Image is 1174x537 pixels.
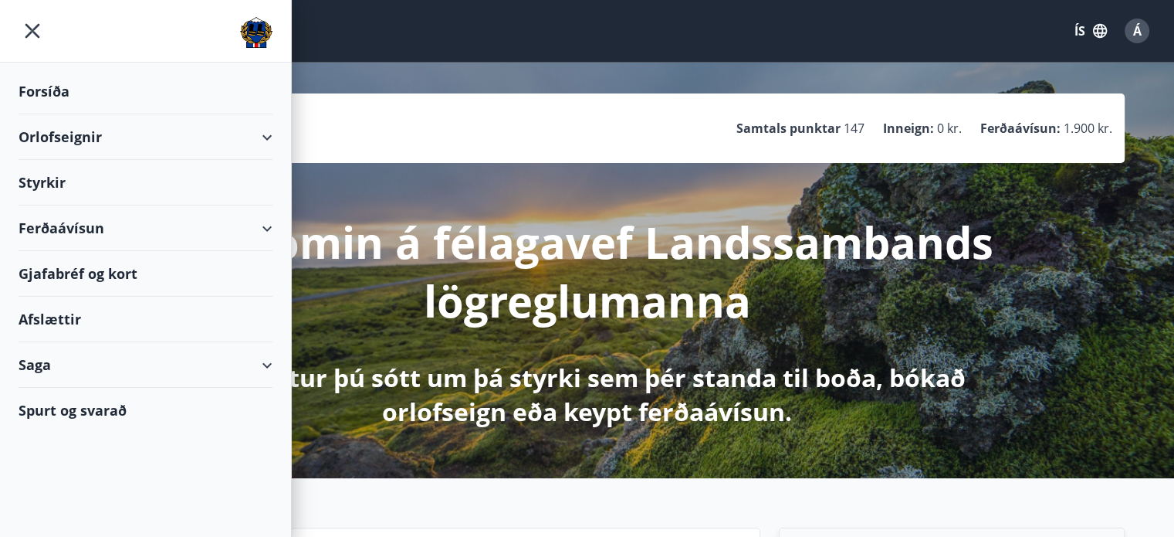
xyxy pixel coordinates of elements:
[937,120,962,137] span: 0 kr.
[19,114,272,160] div: Orlofseignir
[180,361,995,429] p: Hér getur þú sótt um þá styrki sem þér standa til boða, bókað orlofseign eða keypt ferðaávísun.
[19,297,272,342] div: Afslættir
[883,120,934,137] p: Inneign :
[19,160,272,206] div: Styrkir
[240,17,272,48] img: union_logo
[1133,22,1142,39] span: Á
[736,120,841,137] p: Samtals punktar
[1064,120,1112,137] span: 1.900 kr.
[19,17,46,45] button: menu
[980,120,1061,137] p: Ferðaávísun :
[19,388,272,433] div: Spurt og svarað
[19,342,272,388] div: Saga
[180,212,995,330] p: Velkomin á félagavef Landssambands lögreglumanna
[1066,17,1115,45] button: ÍS
[19,69,272,114] div: Forsíða
[844,120,864,137] span: 147
[1118,12,1155,49] button: Á
[19,206,272,251] div: Ferðaávísun
[19,251,272,297] div: Gjafabréf og kort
